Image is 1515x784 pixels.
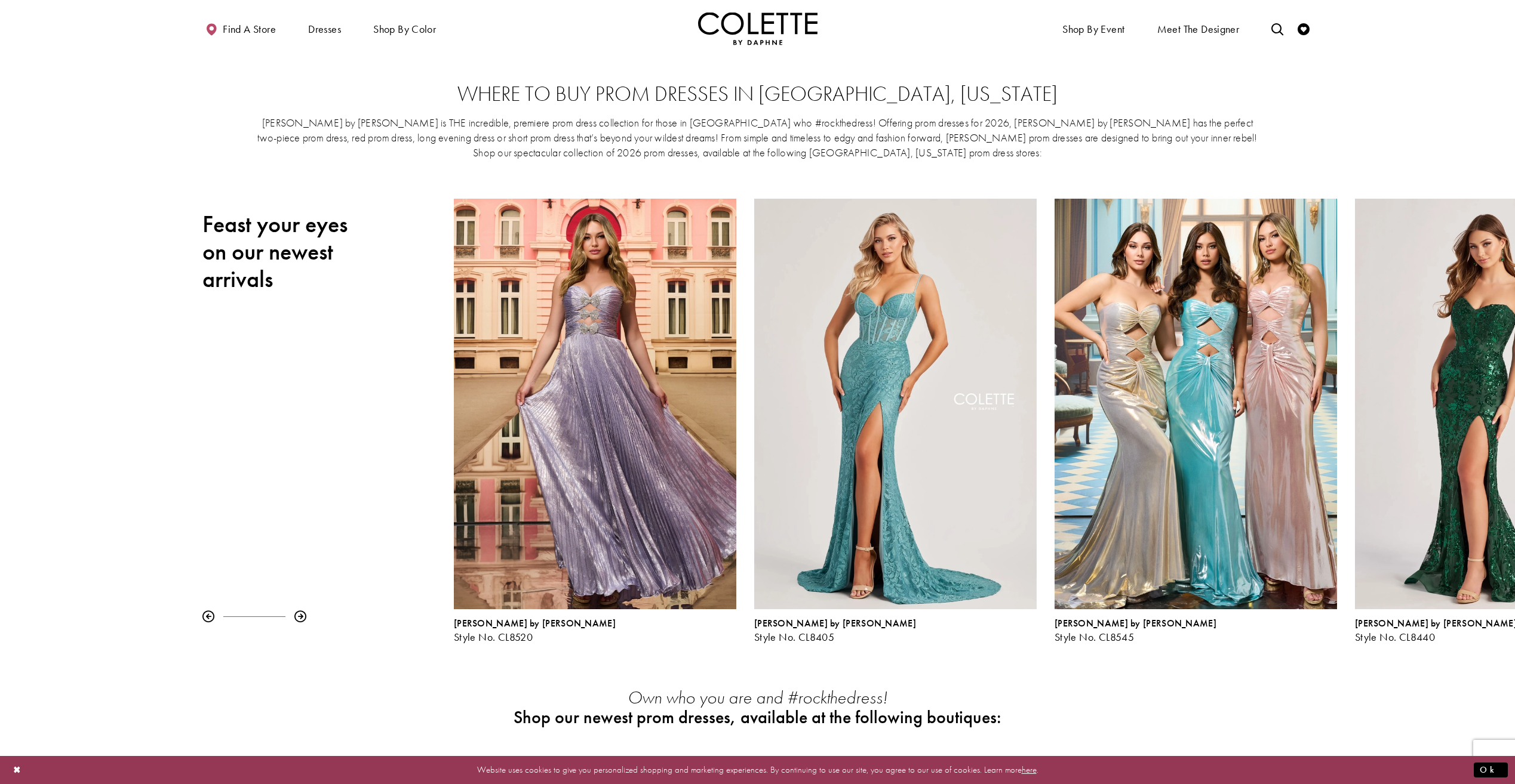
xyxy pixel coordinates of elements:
span: Meet the designer [1157,23,1240,35]
span: Shop By Event [1062,23,1124,35]
em: Own who you are and #rockthedress! [628,686,887,709]
h2: Feast your eyes on our newest arrivals [202,211,358,293]
span: [PERSON_NAME] by [PERSON_NAME] [1055,617,1216,629]
button: Submit Dialog [1474,763,1508,777]
span: Shop By Event [1059,12,1127,45]
span: Style No. CL8520 [454,630,533,644]
a: Visit Colette by Daphne Style No. CL8520 Page [454,199,736,609]
span: Shop by color [373,23,436,35]
p: Website uses cookies to give you personalized shopping and marketing experiences. By continuing t... [86,762,1429,778]
div: Colette by Daphne Style No. CL8545 [1055,618,1337,643]
a: Visit Colette by Daphne Style No. CL8545 Page [1055,199,1337,609]
h2: Shop our newest prom dresses, available at the following boutiques: [504,708,1012,727]
a: Toggle search [1268,12,1286,45]
span: Style No. CL8405 [754,630,834,644]
a: Find a store [202,12,279,45]
img: Colette by Daphne [698,12,818,45]
span: Find a store [223,23,276,35]
div: Colette by Daphne Style No. CL8545 [1046,190,1346,652]
button: Close Dialog [7,760,27,780]
span: [PERSON_NAME] by [PERSON_NAME] [454,617,616,629]
div: Colette by Daphne Style No. CL8520 [454,618,736,643]
a: here [1022,764,1037,776]
a: Meet the designer [1154,12,1243,45]
span: [PERSON_NAME] by [PERSON_NAME] [754,617,916,629]
h2: Where to buy prom dresses in [GEOGRAPHIC_DATA], [US_STATE] [226,82,1289,106]
a: Check Wishlist [1295,12,1313,45]
span: Style No. CL8545 [1055,630,1134,644]
span: Style No. CL8440 [1355,630,1435,644]
p: [PERSON_NAME] by [PERSON_NAME] is THE incredible, premiere prom dress collection for those in [GE... [255,115,1261,160]
div: Colette by Daphne Style No. CL8405 [745,190,1046,652]
span: Dresses [305,12,344,45]
div: Colette by Daphne Style No. CL8405 [754,618,1037,643]
div: Colette by Daphne Style No. CL8520 [445,190,745,652]
span: Dresses [308,23,341,35]
a: Visit Colette by Daphne Style No. CL8405 Page [754,199,1037,609]
span: Shop by color [370,12,439,45]
a: Visit Home Page [698,12,818,45]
